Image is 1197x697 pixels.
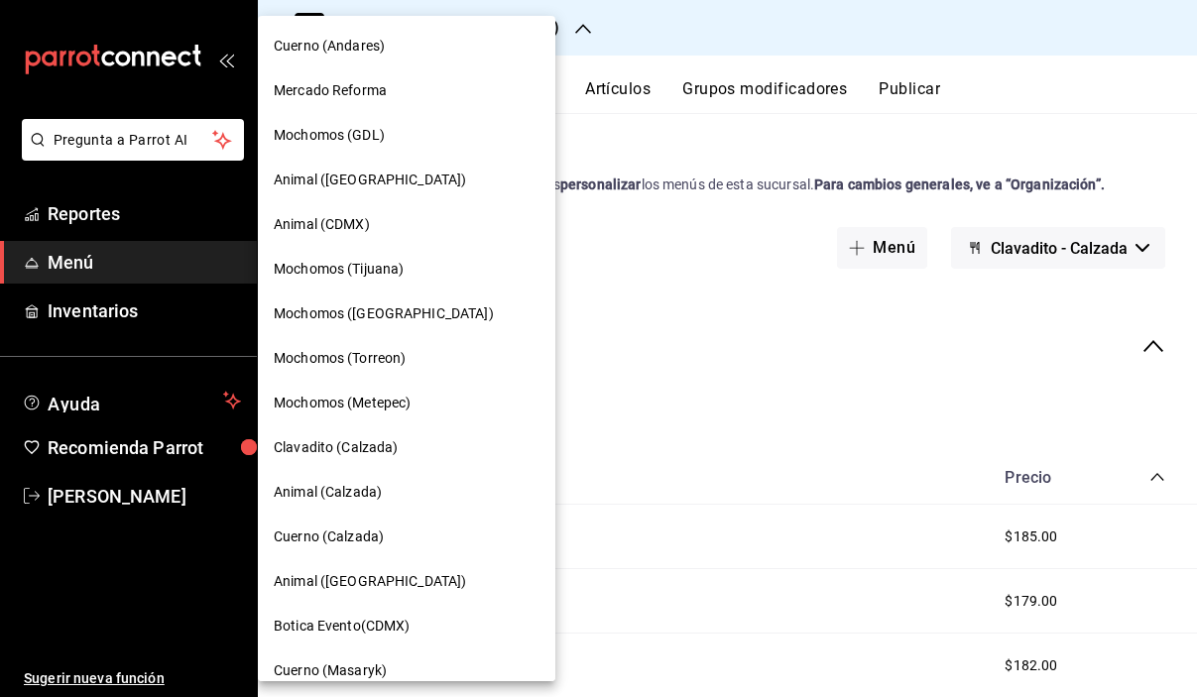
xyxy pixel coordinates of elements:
span: Mochomos (Metepec) [274,393,411,413]
div: Mochomos (Tijuana) [258,247,555,291]
div: Cuerno (Calzada) [258,515,555,559]
span: Mochomos (GDL) [274,125,385,146]
span: Animal ([GEOGRAPHIC_DATA]) [274,170,466,190]
span: Cuerno (Andares) [274,36,385,57]
div: Mochomos (Metepec) [258,381,555,425]
div: Animal ([GEOGRAPHIC_DATA]) [258,559,555,604]
div: Mochomos (Torreon) [258,336,555,381]
div: Mercado Reforma [258,68,555,113]
span: Animal ([GEOGRAPHIC_DATA]) [274,571,466,592]
span: Mochomos (Torreon) [274,348,406,369]
div: Animal (Calzada) [258,470,555,515]
span: Mercado Reforma [274,80,387,101]
span: Animal (CDMX) [274,214,370,235]
span: Mochomos (Tijuana) [274,259,404,280]
span: Cuerno (Masaryk) [274,660,387,681]
div: Animal (CDMX) [258,202,555,247]
div: Cuerno (Andares) [258,24,555,68]
span: Clavadito (Calzada) [274,437,399,458]
span: Animal (Calzada) [274,482,382,503]
span: Mochomos ([GEOGRAPHIC_DATA]) [274,303,494,324]
div: Mochomos (GDL) [258,113,555,158]
div: Botica Evento(CDMX) [258,604,555,648]
div: Clavadito (Calzada) [258,425,555,470]
span: Cuerno (Calzada) [274,526,384,547]
div: Mochomos ([GEOGRAPHIC_DATA]) [258,291,555,336]
span: Botica Evento(CDMX) [274,616,411,637]
div: Animal ([GEOGRAPHIC_DATA]) [258,158,555,202]
div: Cuerno (Masaryk) [258,648,555,693]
